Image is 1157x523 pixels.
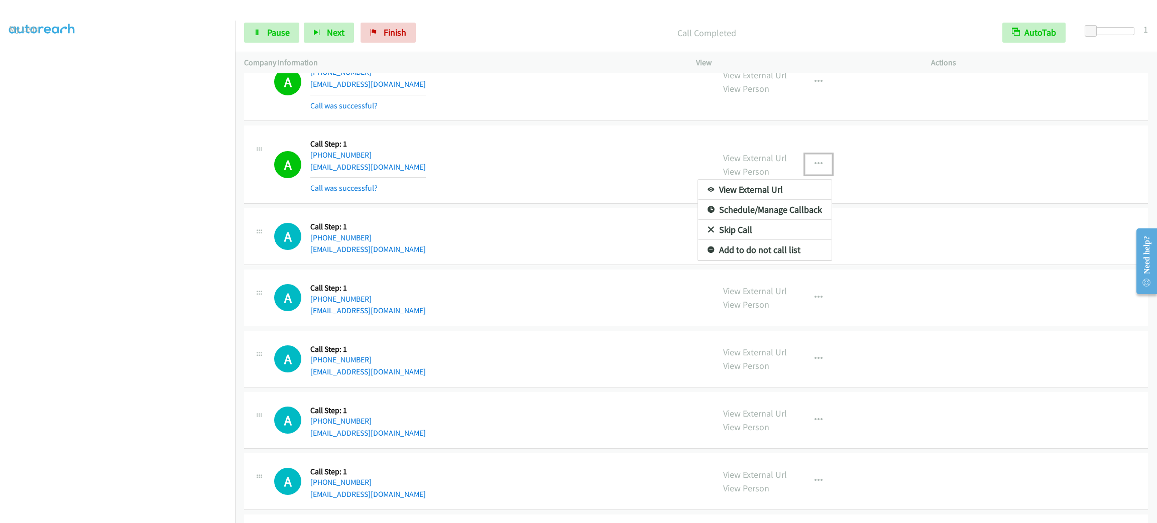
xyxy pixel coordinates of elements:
[698,200,832,220] a: Schedule/Manage Callback
[274,284,301,311] h1: A
[698,240,832,260] a: Add to do not call list
[9,45,235,521] iframe: To enrich screen reader interactions, please activate Accessibility in Grammarly extension settings
[274,345,301,372] div: The call is yet to be attempted
[698,220,832,240] a: Skip Call
[274,284,301,311] div: The call is yet to be attempted
[9,23,39,35] a: My Lists
[274,468,301,495] div: The call is yet to be attempted
[274,407,301,434] div: The call is yet to be attempted
[274,345,301,372] h1: A
[698,180,832,200] a: View External Url
[274,223,301,250] h1: A
[274,468,301,495] h1: A
[1128,221,1157,301] iframe: Resource Center
[274,407,301,434] h1: A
